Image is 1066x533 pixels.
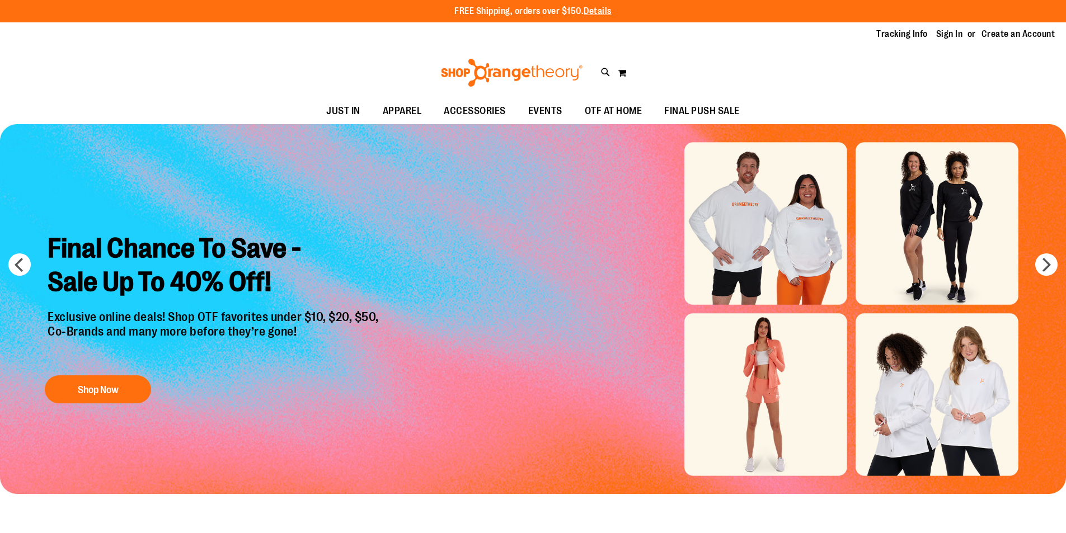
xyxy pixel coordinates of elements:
[574,98,654,124] a: OTF AT HOME
[315,98,372,124] a: JUST IN
[454,5,612,18] p: FREE Shipping, orders over $150.
[653,98,751,124] a: FINAL PUSH SALE
[585,98,642,124] span: OTF AT HOME
[439,59,584,87] img: Shop Orangetheory
[528,98,562,124] span: EVENTS
[8,253,31,276] button: prev
[45,375,151,403] button: Shop Now
[664,98,740,124] span: FINAL PUSH SALE
[39,223,390,409] a: Final Chance To Save -Sale Up To 40% Off! Exclusive online deals! Shop OTF favorites under $10, $...
[39,310,390,365] p: Exclusive online deals! Shop OTF favorites under $10, $20, $50, Co-Brands and many more before th...
[517,98,574,124] a: EVENTS
[876,28,928,40] a: Tracking Info
[936,28,963,40] a: Sign In
[39,223,390,310] h2: Final Chance To Save - Sale Up To 40% Off!
[326,98,360,124] span: JUST IN
[433,98,517,124] a: ACCESSORIES
[584,6,612,16] a: Details
[383,98,422,124] span: APPAREL
[1035,253,1058,276] button: next
[372,98,433,124] a: APPAREL
[982,28,1055,40] a: Create an Account
[444,98,506,124] span: ACCESSORIES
